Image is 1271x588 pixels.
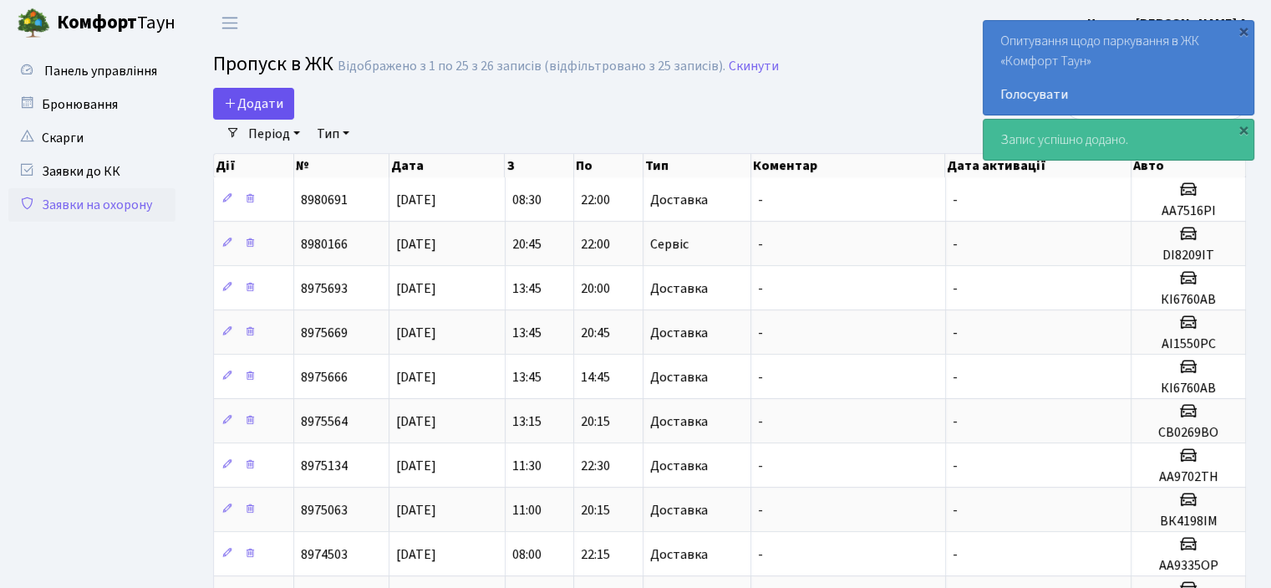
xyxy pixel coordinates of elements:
[758,501,763,519] span: -
[396,412,436,431] span: [DATE]
[758,412,763,431] span: -
[650,326,708,340] span: Доставка
[581,235,610,253] span: 22:00
[758,279,763,298] span: -
[8,88,175,121] a: Бронювання
[396,545,436,564] span: [DATE]
[301,457,348,475] span: 8975134
[396,368,436,386] span: [DATE]
[1087,13,1251,33] a: Цитрус [PERSON_NAME] А.
[953,412,958,431] span: -
[581,368,610,386] span: 14:45
[241,120,307,148] a: Період
[953,191,958,209] span: -
[945,154,1131,177] th: Дата активації
[294,154,389,177] th: №
[1087,14,1251,33] b: Цитрус [PERSON_NAME] А.
[1131,154,1246,177] th: Авто
[650,371,708,384] span: Доставка
[8,121,175,155] a: Скарги
[758,191,763,209] span: -
[581,191,610,209] span: 22:00
[310,120,356,148] a: Тип
[1138,469,1238,485] h5: АА9702ТН
[1138,425,1238,441] h5: СВ0269ВО
[581,279,610,298] span: 20:00
[758,324,763,342] span: -
[57,9,137,36] b: Комфорт
[396,191,436,209] span: [DATE]
[301,368,348,386] span: 8975666
[581,457,610,475] span: 22:30
[1138,292,1238,308] h5: КІ6760АВ
[581,412,610,431] span: 20:15
[953,501,958,519] span: -
[643,154,751,177] th: Тип
[953,457,958,475] span: -
[396,324,436,342] span: [DATE]
[1138,336,1238,352] h5: АІ1550РС
[8,188,175,222] a: Заявки на охорону
[8,155,175,188] a: Заявки до КК
[650,282,708,295] span: Доставка
[301,235,348,253] span: 8980166
[505,154,574,177] th: З
[953,324,958,342] span: -
[758,545,763,564] span: -
[512,412,541,431] span: 13:15
[1138,381,1238,396] h5: КІ6760АВ
[512,457,541,475] span: 11:30
[213,49,333,79] span: Пропуск в ЖК
[650,238,689,251] span: Сервіс
[57,9,175,38] span: Таун
[224,95,283,113] span: Додати
[338,59,725,74] div: Відображено з 1 по 25 з 26 записів (відфільтровано з 25 записів).
[751,154,946,177] th: Коментар
[984,21,1253,115] div: Опитування щодо паркування в ЖК «Комфорт Таун»
[1138,514,1238,529] h5: ВК4198ІМ
[301,501,348,519] span: 8975063
[301,279,348,298] span: 8975693
[512,545,541,564] span: 08:00
[512,324,541,342] span: 13:45
[581,324,610,342] span: 20:45
[953,279,958,298] span: -
[650,548,708,561] span: Доставка
[512,191,541,209] span: 08:30
[574,154,643,177] th: По
[17,7,50,40] img: logo.png
[301,545,348,564] span: 8974503
[44,62,157,80] span: Панель управління
[729,59,779,74] a: Скинути
[758,368,763,386] span: -
[301,412,348,431] span: 8975564
[1235,121,1252,138] div: ×
[1235,23,1252,39] div: ×
[209,9,251,37] button: Переключити навігацію
[213,88,294,120] a: Додати
[953,545,958,564] span: -
[953,368,958,386] span: -
[396,501,436,519] span: [DATE]
[301,324,348,342] span: 8975669
[512,501,541,519] span: 11:00
[650,193,708,207] span: Доставка
[758,235,763,253] span: -
[984,120,1253,160] div: Запис успішно додано.
[301,191,348,209] span: 8980691
[214,154,294,177] th: Дії
[512,235,541,253] span: 20:45
[389,154,506,177] th: Дата
[396,279,436,298] span: [DATE]
[396,235,436,253] span: [DATE]
[1138,248,1238,263] h5: DI8209IT
[512,368,541,386] span: 13:45
[396,457,436,475] span: [DATE]
[581,501,610,519] span: 20:15
[650,459,708,473] span: Доставка
[1138,203,1238,219] h5: AA7516PI
[650,504,708,517] span: Доставка
[953,235,958,253] span: -
[758,457,763,475] span: -
[512,279,541,298] span: 13:45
